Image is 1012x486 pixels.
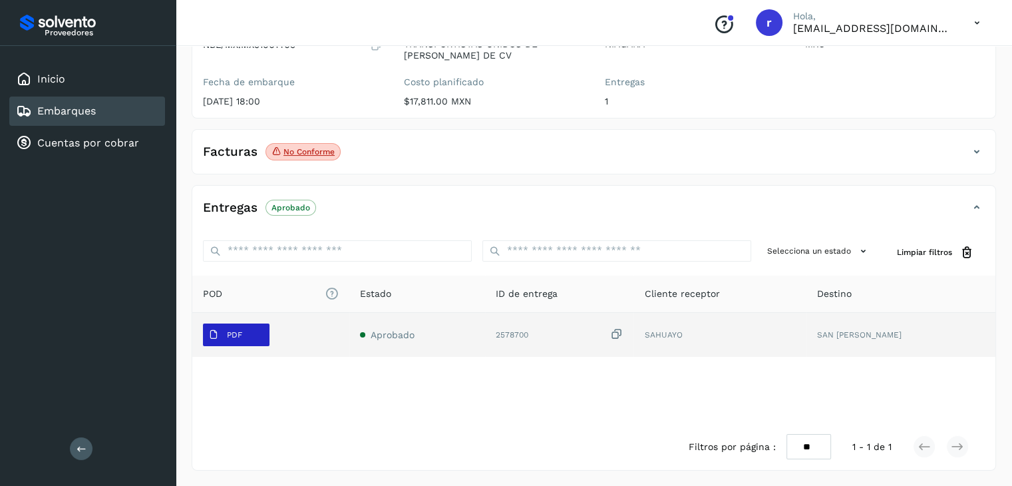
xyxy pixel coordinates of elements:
[644,287,719,301] span: Cliente receptor
[852,440,892,454] span: 1 - 1 de 1
[404,39,584,61] p: TRANSPORTISTAS UNIDOS DE [PERSON_NAME] DE CV
[203,144,257,160] h4: Facturas
[404,96,584,107] p: $17,811.00 MXN
[605,77,784,88] label: Entregas
[689,440,776,454] span: Filtros por página :
[817,287,852,301] span: Destino
[806,313,995,357] td: SAN [PERSON_NAME]
[793,22,953,35] p: romanreyes@tumsa.com.mx
[371,330,415,340] span: Aprobado
[496,328,623,342] div: 2578700
[192,140,995,174] div: FacturasNo conforme
[227,330,242,340] p: PDF
[9,128,165,158] div: Cuentas por cobrar
[633,313,806,357] td: SAHUAYO
[762,240,876,262] button: Selecciona un estado
[37,105,96,117] a: Embarques
[203,287,339,301] span: POD
[37,73,65,85] a: Inicio
[9,97,165,126] div: Embarques
[404,77,584,88] label: Costo planificado
[203,77,383,88] label: Fecha de embarque
[496,287,558,301] span: ID de entrega
[203,200,257,216] h4: Entregas
[360,287,391,301] span: Estado
[793,11,953,22] p: Hola,
[45,28,160,37] p: Proveedores
[37,136,139,149] a: Cuentas por cobrar
[886,240,985,265] button: Limpiar filtros
[271,203,310,212] p: Aprobado
[9,65,165,94] div: Inicio
[192,196,995,230] div: EntregasAprobado
[283,147,335,156] p: No conforme
[203,324,269,346] button: PDF
[203,96,383,107] p: [DATE] 18:00
[605,96,784,107] p: 1
[897,246,952,258] span: Limpiar filtros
